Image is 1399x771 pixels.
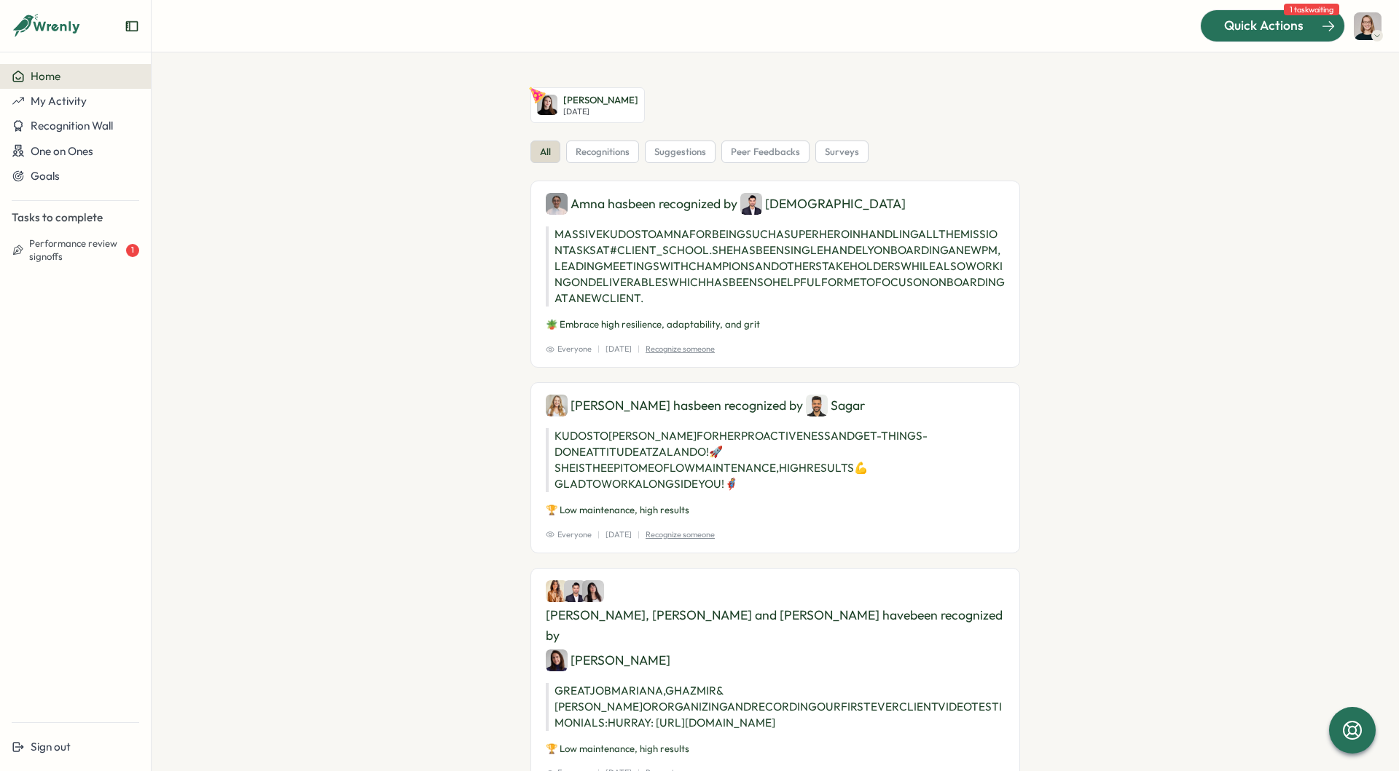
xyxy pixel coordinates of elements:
p: | [638,529,640,541]
p: | [597,343,600,355]
span: Quick Actions [1224,16,1304,35]
img: Amna Khattak [546,193,568,215]
p: Recognize someone [646,343,715,355]
span: suggestions [654,146,706,159]
div: [PERSON_NAME] has been recognized by [546,395,1005,416]
img: Ghazmir Mansur [564,580,586,602]
span: recognitions [576,146,630,159]
p: [DATE] [606,529,632,541]
img: Mariana Silva [546,580,568,602]
p: [DATE] [563,107,638,116]
span: 1 task waiting [1284,4,1339,15]
div: [PERSON_NAME], [PERSON_NAME] and [PERSON_NAME] have been recognized by [546,580,1005,671]
span: peer feedbacks [731,146,800,159]
img: Sagar Verma [806,395,828,416]
p: 🏆 Low maintenance, high results [546,743,1005,756]
span: Everyone [546,529,592,541]
span: One on Ones [31,144,93,158]
p: Tasks to complete [12,210,139,226]
div: Amna has been recognized by [546,193,1005,215]
span: Recognition Wall [31,119,113,133]
p: MASSIVE KUDOS TO AMNA FOR BEING SUCH A SUPERHERO IN HANDLING ALL THE MISSION TASKS AT #CLIENT_SCH... [546,226,1005,307]
span: all [540,146,551,159]
p: | [638,343,640,355]
a: Elena Ladushyna[PERSON_NAME][DATE] [530,87,645,123]
div: 1 [126,244,139,257]
img: Andrea Lopez [582,580,604,602]
div: Sagar [806,395,865,416]
button: Expand sidebar [125,19,139,33]
span: Home [31,69,60,83]
img: Sarah McEwan [546,395,568,416]
p: [DATE] [606,343,632,355]
span: Goals [31,169,60,183]
div: [PERSON_NAME] [546,649,670,671]
span: Performance review signoffs [29,237,123,263]
span: Everyone [546,343,592,355]
img: Viktoria Korzhova [546,649,568,671]
p: Recognize someone [646,529,715,541]
span: surveys [825,146,859,159]
p: GREAT JOB MARIANA, GHAZMIR & [PERSON_NAME] OR ORGANIZING AND RECORDING OUR FIRST EVER CLIENT VIDE... [546,683,1005,731]
img: Kerstin Manninger [1354,12,1382,40]
p: 🏆 Low maintenance, high results [546,504,1005,517]
span: Sign out [31,740,71,754]
div: [DEMOGRAPHIC_DATA] [740,193,906,215]
p: 🪴 Embrace high resilience, adaptability, and grit [546,318,1005,331]
p: [PERSON_NAME] [563,94,638,107]
img: Elena Ladushyna [537,95,557,115]
p: | [597,529,600,541]
p: KUDOS TO [PERSON_NAME] FOR HER PROACTIVENESS AND GET-THINGS-DONE ATTITUDE AT ZALANDO! 🚀 SHE IS TH... [546,428,1005,492]
img: Ghazmir Mansur [740,193,762,215]
span: My Activity [31,94,87,108]
button: Quick Actions [1200,9,1345,41]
